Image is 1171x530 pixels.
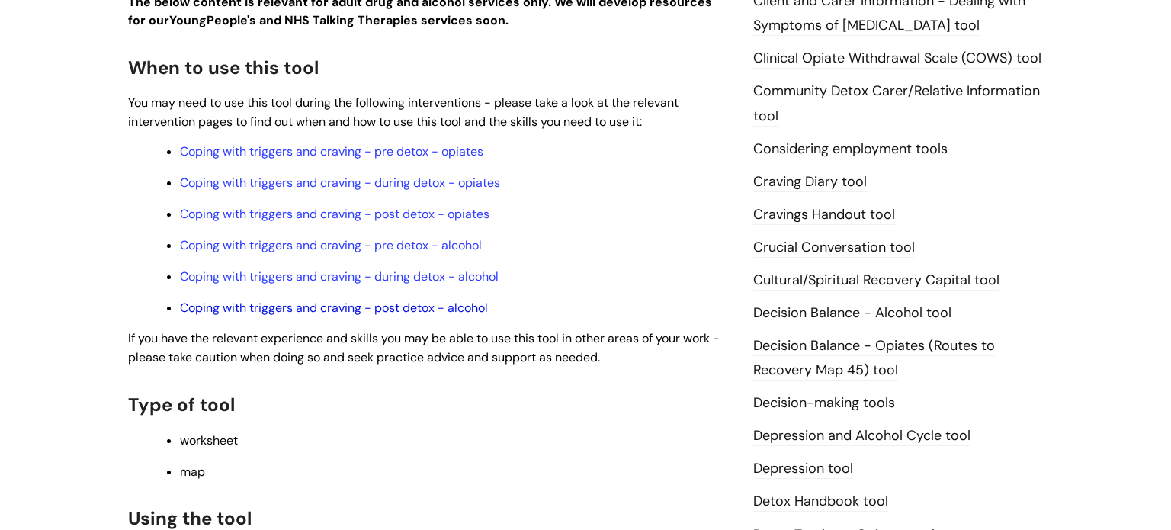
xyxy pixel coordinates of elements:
a: Coping with triggers and craving - post detox - alcohol [180,300,488,316]
a: Coping with triggers and craving - during detox - alcohol [180,268,499,284]
a: Cultural/Spiritual Recovery Capital tool [753,271,999,291]
span: If you have the relevant experience and skills you may be able to use this tool in other areas of... [128,330,720,365]
a: Community Detox Carer/Relative Information tool [753,82,1040,126]
a: Crucial Conversation tool [753,238,915,258]
strong: Young [169,12,259,28]
a: Coping with triggers and craving - post detox - opiates [180,206,489,222]
a: Cravings Handout tool [753,205,895,225]
a: Decision-making tools [753,393,895,413]
a: Depression tool [753,459,853,479]
span: map [180,464,205,480]
a: Craving Diary tool [753,172,867,192]
a: Coping with triggers and craving - during detox - opiates [180,175,500,191]
a: Detox Handbook tool [753,492,888,512]
a: Depression and Alcohol Cycle tool [753,426,970,446]
strong: People's [207,12,256,28]
a: Coping with triggers and craving - pre detox - opiates [180,143,483,159]
span: worksheet [180,432,238,448]
span: When to use this tool [128,56,319,79]
a: Decision Balance - Alcohol tool [753,304,951,323]
span: Type of tool [128,393,235,416]
span: You may need to use this tool during the following interventions - please take a look at the rele... [128,95,679,130]
span: Using the tool [128,506,252,530]
a: Considering employment tools [753,140,948,159]
a: Coping with triggers and craving - pre detox - alcohol [180,237,482,253]
a: Clinical Opiate Withdrawal Scale (COWS) tool [753,49,1041,69]
a: Decision Balance - Opiates (Routes to Recovery Map 45) tool [753,336,995,381]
